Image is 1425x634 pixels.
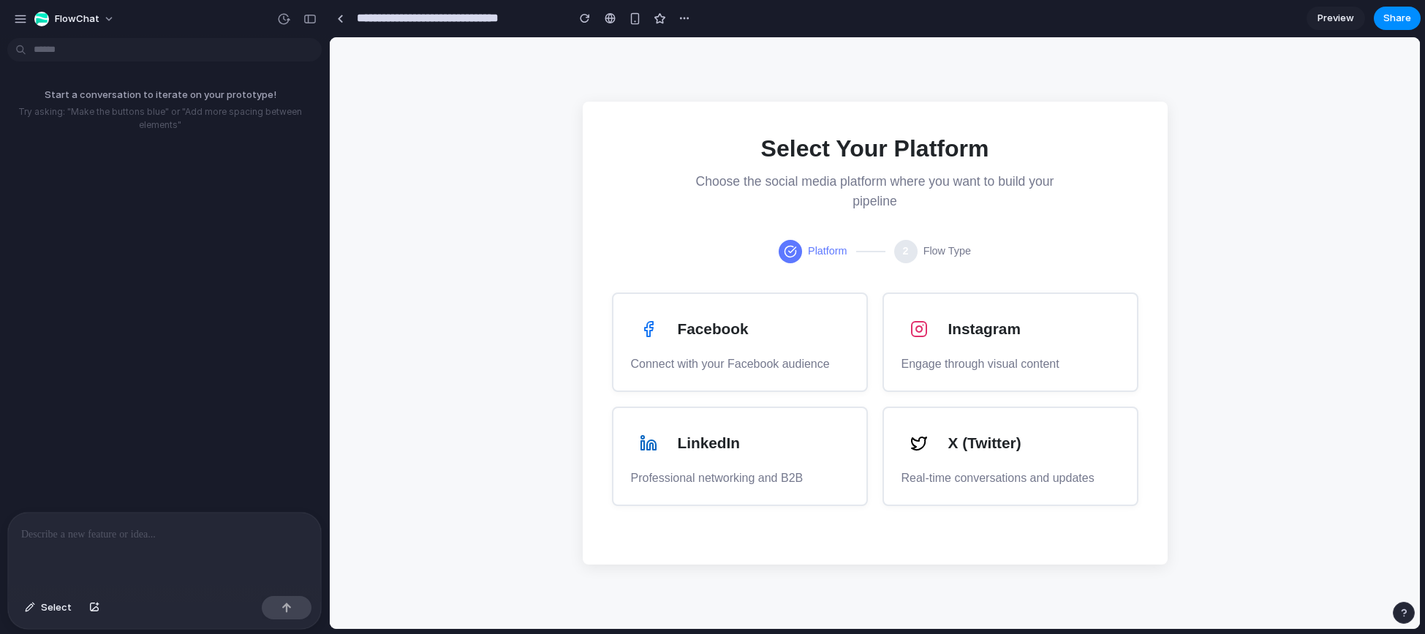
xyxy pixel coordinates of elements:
[1383,11,1411,26] span: Share
[1318,11,1354,26] span: Preview
[6,105,314,132] p: Try asking: "Make the buttons blue" or "Add more spacing between elements"
[572,318,790,336] p: Engage through visual content
[594,206,641,222] span: Flow Type
[41,600,72,615] span: Select
[1307,7,1365,30] a: Preview
[572,432,790,450] p: Real-time conversations and updates
[564,203,588,226] div: 2
[301,432,519,450] p: Professional networking and B2B
[1374,7,1421,30] button: Share
[478,206,518,222] span: Platform
[6,88,314,102] p: Start a conversation to iterate on your prototype!
[619,394,692,417] h3: X (Twitter)
[282,94,809,129] h1: Select Your Platform
[29,7,122,31] button: FlowChat
[55,12,99,26] span: FlowChat
[363,135,728,173] p: Choose the social media platform where you want to build your pipeline
[348,394,411,417] h3: LinkedIn
[301,318,519,336] p: Connect with your Facebook audience
[348,280,419,303] h3: Facebook
[18,596,79,619] button: Select
[619,280,691,303] h3: Instagram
